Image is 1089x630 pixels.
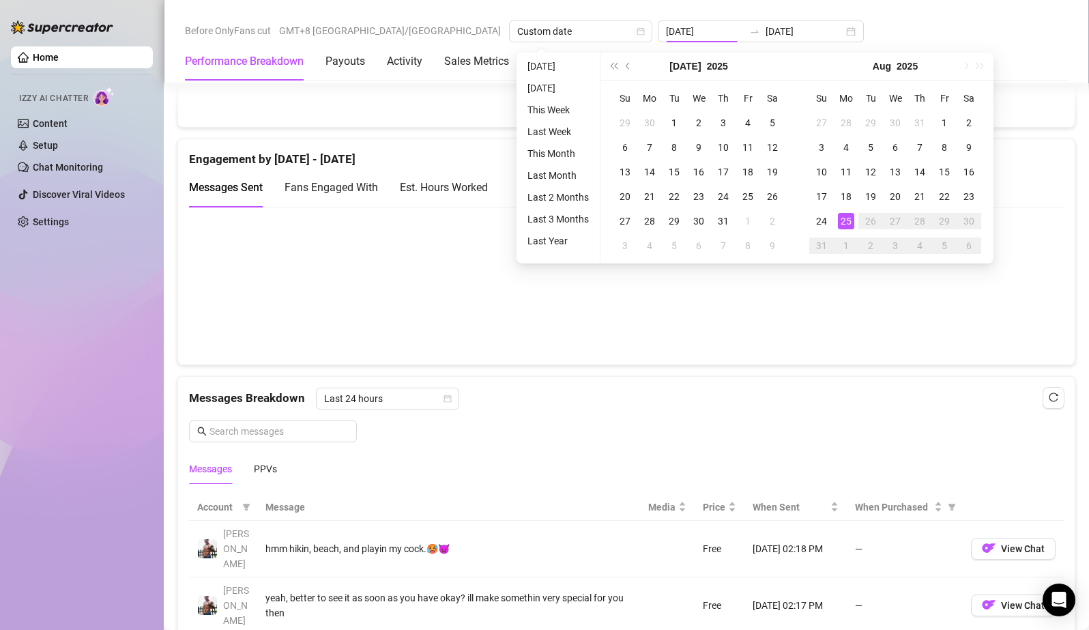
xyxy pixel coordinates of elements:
[1049,392,1058,402] span: reload
[19,92,88,105] span: Izzy AI Chatter
[749,26,760,37] span: swap-right
[637,27,645,35] span: calendar
[1043,584,1075,616] div: Open Intercom Messenger
[1001,543,1045,554] span: View Chat
[285,181,378,194] span: Fans Engaged With
[239,497,253,517] span: filter
[648,500,676,515] span: Media
[265,541,632,556] div: hmm hikin, beach, and playin my cock.🥵😈
[766,24,843,39] input: End date
[11,20,113,34] img: logo-BBDzfeDw.svg
[640,494,695,521] th: Media
[198,539,217,558] img: JUSTIN
[945,497,959,517] span: filter
[703,500,725,515] span: Price
[324,388,451,409] span: Last 24 hours
[223,528,249,569] span: [PERSON_NAME]
[749,26,760,37] span: to
[444,53,509,70] div: Sales Metrics
[744,494,847,521] th: When Sent
[847,494,963,521] th: When Purchased
[855,500,931,515] span: When Purchased
[189,181,263,194] span: Messages Sent
[33,162,103,173] a: Chat Monitoring
[209,424,349,439] input: Search messages
[33,140,58,151] a: Setup
[971,538,1056,560] button: OFView Chat
[744,521,847,577] td: [DATE] 02:18 PM
[971,546,1056,557] a: OFView Chat
[33,189,125,200] a: Discover Viral Videos
[1001,600,1045,611] span: View Chat
[33,118,68,129] a: Content
[185,20,271,41] span: Before OnlyFans cut
[444,395,452,403] span: calendar
[223,585,249,626] span: [PERSON_NAME]
[971,603,1056,614] a: OFView Chat
[197,427,207,436] span: search
[33,216,69,227] a: Settings
[242,503,250,511] span: filter
[189,139,1064,169] div: Engagement by [DATE] - [DATE]
[257,494,640,521] th: Message
[982,598,996,612] img: OF
[971,595,1056,616] button: OFView Chat
[400,179,488,196] div: Est. Hours Worked
[198,596,217,615] img: JUSTIN
[695,521,744,577] td: Free
[279,20,501,41] span: GMT+8 [GEOGRAPHIC_DATA]/[GEOGRAPHIC_DATA]
[189,461,232,476] div: Messages
[93,87,115,106] img: AI Chatter
[847,521,963,577] td: —
[982,541,996,555] img: OF
[517,21,644,42] span: Custom date
[695,494,744,521] th: Price
[197,500,237,515] span: Account
[666,24,744,39] input: Start date
[254,461,277,476] div: PPVs
[325,53,365,70] div: Payouts
[753,500,828,515] span: When Sent
[387,53,422,70] div: Activity
[189,388,1064,410] div: Messages Breakdown
[185,53,304,70] div: Performance Breakdown
[33,52,59,63] a: Home
[948,503,956,511] span: filter
[265,590,632,620] div: yeah, better to see it as soon as you have okay? ill make somethin very special for you then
